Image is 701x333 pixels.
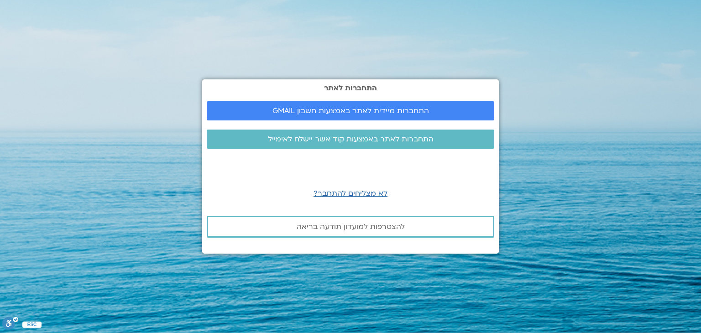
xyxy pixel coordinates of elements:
[207,130,494,149] a: התחברות לאתר באמצעות קוד אשר יישלח לאימייל
[207,216,494,238] a: להצטרפות למועדון תודעה בריאה
[314,188,387,198] a: לא מצליחים להתחבר?
[297,223,405,231] span: להצטרפות למועדון תודעה בריאה
[272,107,429,115] span: התחברות מיידית לאתר באמצעות חשבון GMAIL
[207,84,494,92] h2: התחברות לאתר
[207,101,494,120] a: התחברות מיידית לאתר באמצעות חשבון GMAIL
[268,135,434,143] span: התחברות לאתר באמצעות קוד אשר יישלח לאימייל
